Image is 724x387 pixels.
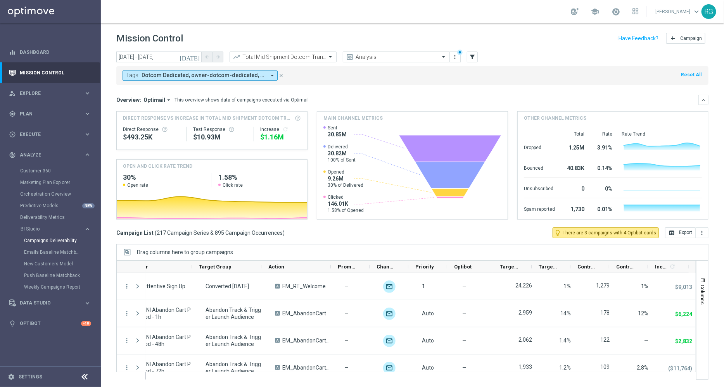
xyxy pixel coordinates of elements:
button: track_changes Analyze keyboard_arrow_right [9,152,92,158]
div: There are unsaved changes [457,50,463,55]
a: Optibot [20,313,81,334]
h3: Overview: [116,96,141,103]
span: Trigger [130,264,148,270]
span: Control Customers [577,264,596,270]
div: 1,730 [564,202,584,215]
span: 1% [641,283,648,289]
span: A [275,284,280,289]
span: school [591,7,599,16]
i: keyboard_arrow_right [84,225,91,233]
i: filter_alt [469,53,476,60]
input: Have Feedback? [619,36,658,41]
span: — [344,337,349,344]
span: Campaign [680,36,702,41]
i: [DATE] [180,53,200,60]
h4: Other channel metrics [524,115,586,122]
i: close [278,73,284,78]
i: keyboard_arrow_right [84,89,91,97]
i: arrow_drop_down [269,72,276,79]
span: 12% [638,310,648,316]
span: Abandon Track & Trigger Launch Audience [206,306,262,320]
span: 100% of Sent [328,157,356,163]
span: Drag columns here to group campaigns [137,249,233,255]
span: Delivered [328,144,356,150]
a: [PERSON_NAME]keyboard_arrow_down [655,6,702,17]
div: New Customers Model [24,258,100,270]
span: A [275,338,280,343]
button: arrow_forward [213,52,223,62]
div: Press SPACE to select this row. [52,327,696,354]
a: Customer 360 [20,168,81,174]
i: arrow_drop_down [165,96,172,103]
i: keyboard_arrow_down [701,97,706,103]
div: Customer 360 [20,165,100,177]
div: Press SPACE to select this row. [52,300,696,327]
span: Calculate column [668,262,676,271]
i: lightbulb [9,320,16,327]
button: more_vert [123,283,130,290]
span: Action [268,264,284,270]
span: Auto [422,310,434,316]
button: more_vert [123,310,130,317]
div: Optimail [383,308,396,320]
i: arrow_back [204,54,210,60]
ng-select: Analysis [343,52,450,62]
input: Select date range [116,52,202,62]
div: gps_fixed Plan keyboard_arrow_right [9,111,92,117]
i: arrow_forward [215,54,221,60]
h4: Main channel metrics [323,115,383,122]
span: Converted Today [206,283,249,290]
span: Columns [700,285,706,304]
div: RG [702,4,716,19]
div: Total [564,131,584,137]
i: preview [346,53,354,61]
label: 1,279 [596,282,610,289]
span: 30.85M [328,131,347,138]
i: keyboard_arrow_right [84,299,91,307]
span: Sent [328,125,347,131]
button: Mission Control [9,70,92,76]
h1: Mission Control [116,33,183,44]
div: Optimail [383,335,396,347]
span: Optibot [454,264,472,270]
span: A [275,311,280,316]
i: trending_up [233,53,240,61]
i: refresh [282,126,289,132]
i: keyboard_arrow_right [84,131,91,138]
button: keyboard_arrow_down [698,95,708,105]
button: filter_alt [467,52,478,62]
i: add [670,35,676,41]
div: Rate Trend [622,131,702,137]
div: 0% [594,182,612,194]
span: Tags: [126,72,140,79]
button: person_search Explore keyboard_arrow_right [9,90,92,96]
span: — [344,364,349,371]
span: 1.58% of Opened [328,207,364,213]
button: Reset All [680,71,702,79]
span: PNI Abandon Cart Prod - 48h [143,334,192,347]
button: more_vert [696,227,708,238]
span: Promotions [338,264,356,270]
div: Optimail [383,280,396,293]
span: EM_AbandonCart [282,310,326,317]
span: 1 [422,283,425,289]
span: Direct Response VS Increase In Total Mid Shipment Dotcom Transaction Amount [123,115,292,122]
div: This overview shows data of campaigns executed via Optimail [175,96,309,103]
span: 1.4% [559,337,571,344]
button: Optimail arrow_drop_down [141,96,175,103]
span: 30% of Delivered [328,182,363,188]
i: person_search [9,90,16,97]
a: Campaigns Deliverability [24,237,81,244]
a: Weekly Campaigns Report [24,284,81,290]
span: Target Group [199,264,232,270]
span: Increase [655,264,668,270]
h3: Campaign List [116,229,285,236]
button: play_circle_outline Execute keyboard_arrow_right [9,131,92,138]
label: 109 [600,363,610,370]
span: ( [155,229,157,236]
div: Optimail [383,362,396,374]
